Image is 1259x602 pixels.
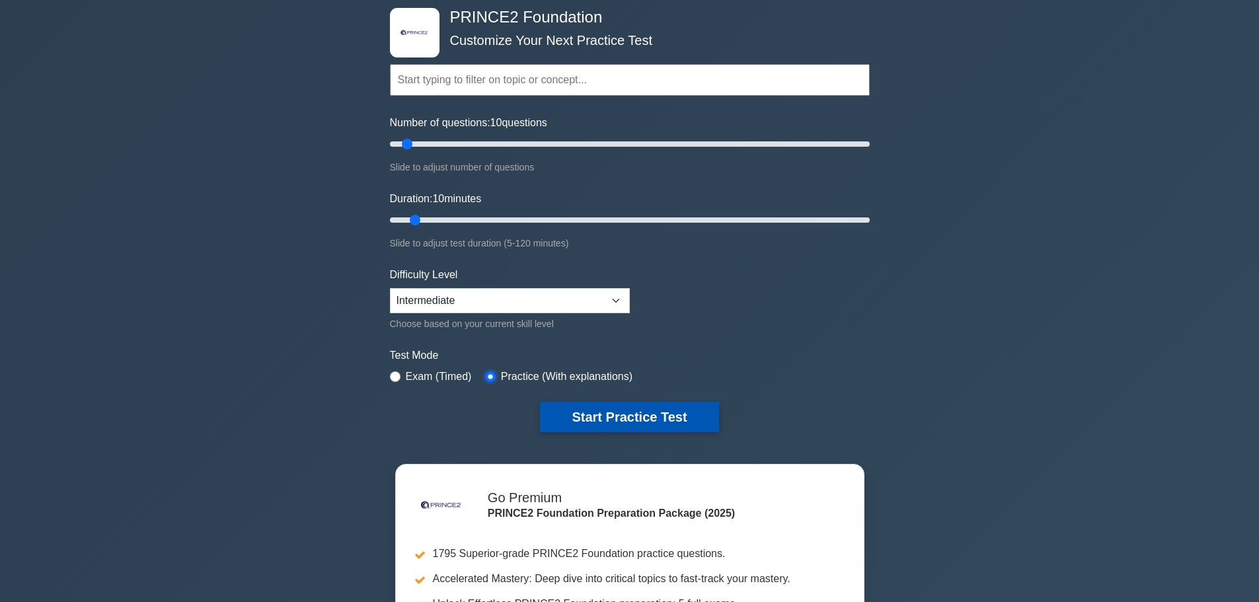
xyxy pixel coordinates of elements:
[390,316,630,332] div: Choose based on your current skill level
[390,191,482,207] label: Duration: minutes
[445,8,805,27] h4: PRINCE2 Foundation
[390,235,870,251] div: Slide to adjust test duration (5-120 minutes)
[501,369,632,385] label: Practice (With explanations)
[390,348,870,363] label: Test Mode
[390,115,547,131] label: Number of questions: questions
[390,159,870,175] div: Slide to adjust number of questions
[432,193,444,204] span: 10
[390,267,458,283] label: Difficulty Level
[406,369,472,385] label: Exam (Timed)
[540,402,718,432] button: Start Practice Test
[490,117,502,128] span: 10
[390,64,870,96] input: Start typing to filter on topic or concept...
